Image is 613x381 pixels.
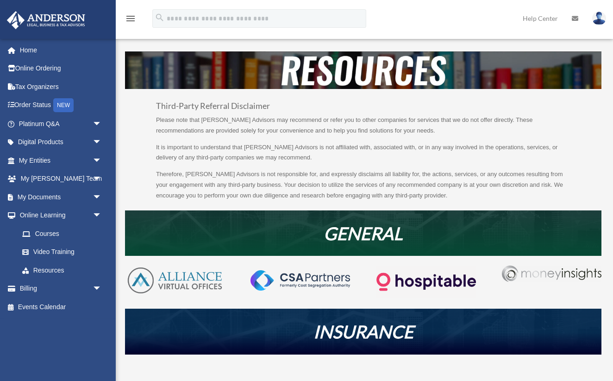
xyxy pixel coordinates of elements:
[6,77,116,96] a: Tax Organizers
[6,133,116,152] a: Digital Productsarrow_drop_down
[6,151,116,170] a: My Entitiesarrow_drop_down
[502,266,601,282] img: Money-Insights-Logo-Silver NEW
[93,114,111,133] span: arrow_drop_down
[250,270,350,291] img: CSA-partners-Formerly-Cost-Segregation-Authority
[6,206,116,225] a: Online Learningarrow_drop_down
[93,170,111,189] span: arrow_drop_down
[4,11,88,29] img: Anderson Advisors Platinum Portal
[93,133,111,152] span: arrow_drop_down
[93,206,111,225] span: arrow_drop_down
[13,261,111,279] a: Resources
[156,102,570,115] h3: Third-Party Referral Disclaimer
[156,115,570,142] p: Please note that [PERSON_NAME] Advisors may recommend or refer you to other companies for service...
[6,188,116,206] a: My Documentsarrow_drop_down
[155,13,165,23] i: search
[156,169,570,201] p: Therefore, [PERSON_NAME] Advisors is not responsible for, and expressly disclaims all liability f...
[125,13,136,24] i: menu
[376,266,476,298] img: Logo-transparent-dark
[6,114,116,133] a: Platinum Q&Aarrow_drop_down
[13,224,116,243] a: Courses
[6,41,116,59] a: Home
[13,243,116,261] a: Video Training
[6,298,116,316] a: Events Calendar
[6,170,116,188] a: My [PERSON_NAME] Teamarrow_drop_down
[125,16,136,24] a: menu
[313,321,413,342] em: INSURANCE
[6,96,116,115] a: Order StatusNEW
[125,51,601,89] img: resources-header
[592,12,606,25] img: User Pic
[93,151,111,170] span: arrow_drop_down
[125,266,225,295] img: AVO-logo-1-color
[6,59,116,78] a: Online Ordering
[324,222,403,244] em: GENERAL
[6,279,116,298] a: Billingarrow_drop_down
[93,279,111,298] span: arrow_drop_down
[93,188,111,207] span: arrow_drop_down
[156,142,570,170] p: It is important to understand that [PERSON_NAME] Advisors is not affiliated with, associated with...
[53,98,74,112] div: NEW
